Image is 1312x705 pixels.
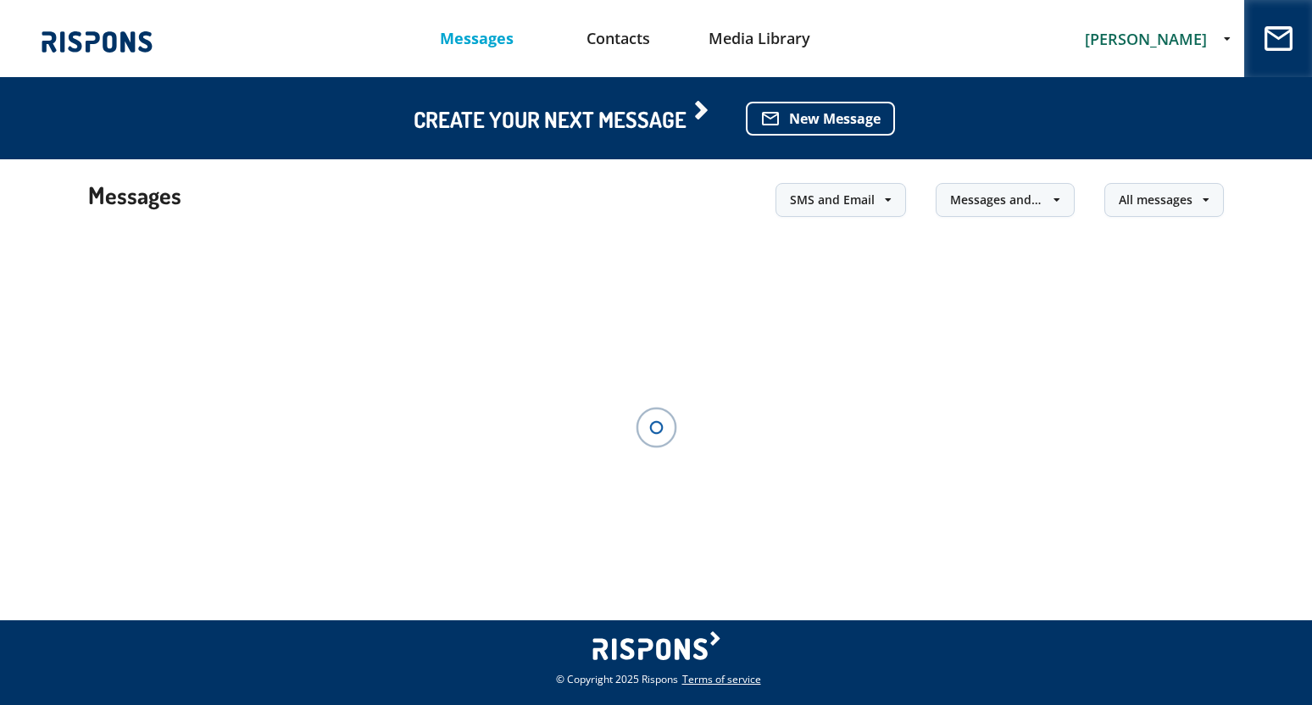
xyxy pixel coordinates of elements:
[760,108,781,129] i: mail_outline
[556,672,678,686] span: © Copyright 2025 Rispons
[414,109,712,128] span: CREATE YOUR NEXT MESSAGE
[1119,192,1192,208] div: All messages
[548,17,689,60] a: Contacts
[88,156,181,234] h1: Messages
[1085,29,1207,49] span: [PERSON_NAME]
[682,672,761,686] a: Terms of service
[746,102,895,136] button: mail_outlineNew Message
[689,17,831,60] a: Media Library
[950,192,1043,208] div: Messages and Automation
[407,17,548,60] a: Messages
[790,192,875,208] div: SMS and Email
